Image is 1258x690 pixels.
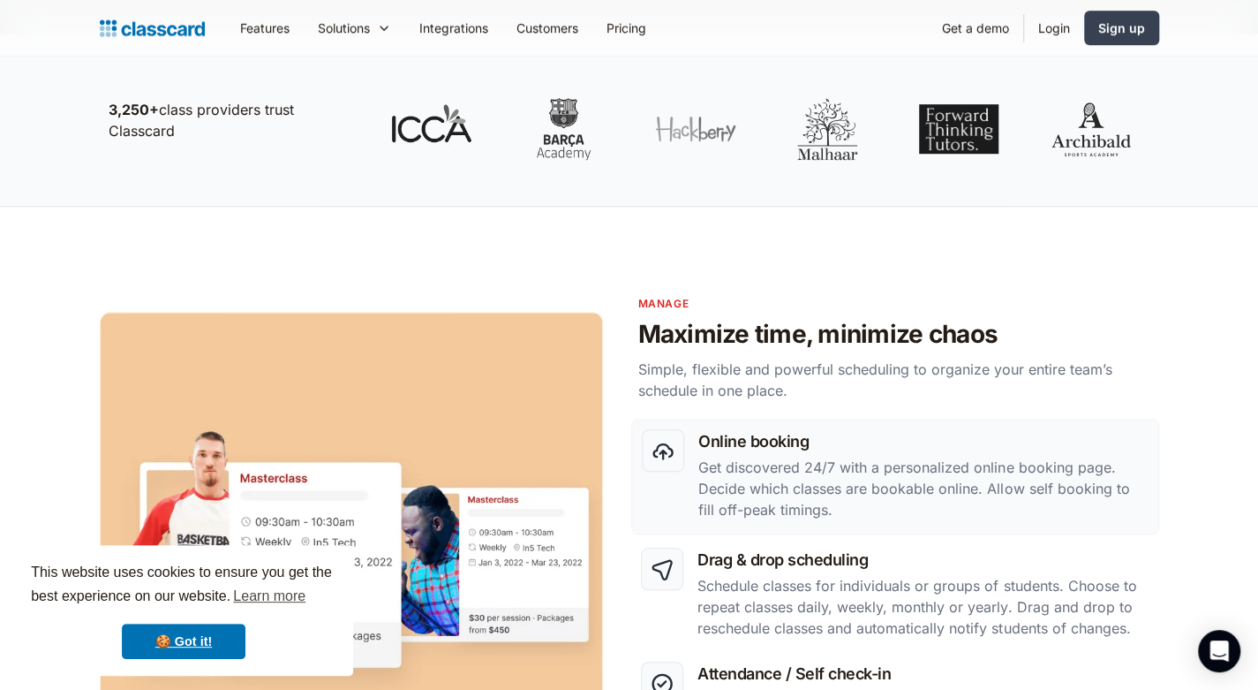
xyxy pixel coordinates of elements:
[928,8,1023,48] a: Get a demo
[697,662,1149,686] h3: Attendance / Self check-in
[230,583,308,610] a: learn more about cookies
[638,319,1159,350] h2: Maximize time, minimize chaos
[122,624,245,659] a: dismiss cookie message
[1098,19,1145,37] div: Sign up
[100,16,205,41] a: Logo
[14,545,353,676] div: cookieconsent
[698,429,1148,453] h3: Online booking
[405,8,502,48] a: Integrations
[31,562,336,610] span: This website uses cookies to ensure you get the best experience on our website.
[1198,630,1240,672] div: Open Intercom Messenger
[502,8,592,48] a: Customers
[698,457,1148,520] p: Get discovered 24/7 with a personalized online booking page. Decide which classes are bookable on...
[109,99,356,141] p: class providers trust Classcard
[638,295,1159,312] p: Manage
[697,548,1149,572] h3: Drag & drop scheduling
[697,575,1149,639] p: Schedule classes for individuals or groups of students. Choose to repeat classes daily, weekly, m...
[226,8,304,48] a: Features
[109,101,159,118] strong: 3,250+
[1084,11,1159,45] a: Sign up
[592,8,660,48] a: Pricing
[318,19,370,37] div: Solutions
[304,8,405,48] div: Solutions
[1024,8,1084,48] a: Login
